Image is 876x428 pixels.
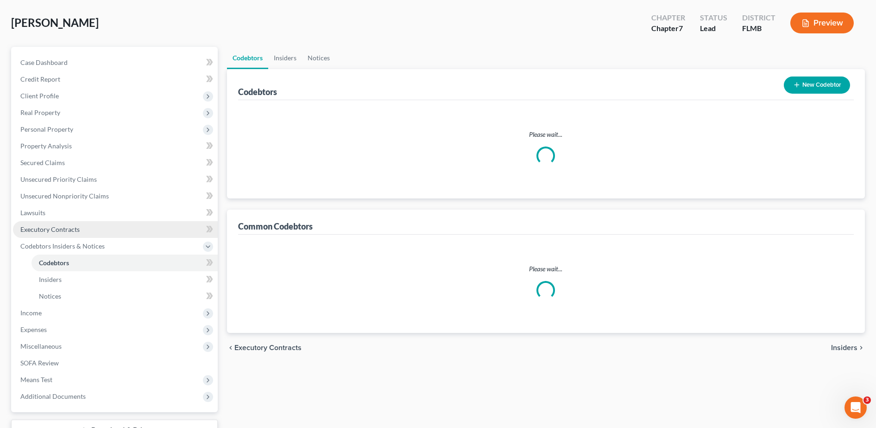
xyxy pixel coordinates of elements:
div: District [742,13,775,23]
a: Executory Contracts [13,221,218,238]
div: Codebtors [238,86,277,97]
span: Codebtors [39,259,69,267]
div: Status [700,13,727,23]
span: Means Test [20,376,52,383]
span: Lawsuits [20,209,45,217]
p: Please wait... [246,130,846,139]
span: Notices [39,292,61,300]
a: Insiders [268,47,302,69]
span: SOFA Review [20,359,59,367]
span: Miscellaneous [20,342,62,350]
span: Executory Contracts [234,344,302,351]
a: Unsecured Priority Claims [13,171,218,188]
div: Chapter [651,23,685,34]
span: 7 [679,24,683,32]
div: Lead [700,23,727,34]
span: Client Profile [20,92,59,100]
a: Lawsuits [13,204,218,221]
a: Unsecured Nonpriority Claims [13,188,218,204]
span: Secured Claims [20,159,65,166]
span: Case Dashboard [20,58,68,66]
span: Property Analysis [20,142,72,150]
button: Insiders chevron_right [831,344,865,351]
i: chevron_right [857,344,865,351]
a: Notices [32,288,218,305]
div: Common Codebtors [238,221,313,232]
a: Case Dashboard [13,54,218,71]
a: Notices [302,47,335,69]
div: Chapter [651,13,685,23]
span: Additional Documents [20,392,86,400]
a: Secured Claims [13,154,218,171]
span: Credit Report [20,75,60,83]
span: [PERSON_NAME] [11,16,99,29]
button: chevron_left Executory Contracts [227,344,302,351]
span: Real Property [20,109,60,116]
a: Insiders [32,271,218,288]
span: Personal Property [20,125,73,133]
span: Unsecured Nonpriority Claims [20,192,109,200]
a: Codebtors [32,255,218,271]
span: 3 [863,396,871,404]
a: SOFA Review [13,355,218,371]
a: Property Analysis [13,138,218,154]
span: Insiders [39,275,62,283]
button: New Codebtor [784,77,850,94]
iframe: Intercom live chat [844,396,867,419]
a: Codebtors [227,47,268,69]
span: Codebtors Insiders & Notices [20,242,105,250]
span: Insiders [831,344,857,351]
span: Unsecured Priority Claims [20,175,97,183]
div: FLMB [742,23,775,34]
span: Executory Contracts [20,225,80,233]
i: chevron_left [227,344,234,351]
p: Please wait... [246,264,846,274]
a: Credit Report [13,71,218,88]
span: Income [20,309,42,317]
button: Preview [790,13,854,33]
span: Expenses [20,326,47,333]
